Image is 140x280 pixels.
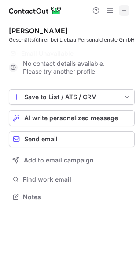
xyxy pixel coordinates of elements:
[9,152,135,168] button: Add to email campaign
[9,36,135,44] div: Geschäftsführer bei Liebau Personaldienste GmbH
[24,157,94,164] span: Add to email campaign
[23,176,131,183] span: Find work email
[24,93,119,101] div: Save to List / ATS / CRM
[9,173,135,186] button: Find work email
[9,191,135,203] button: Notes
[9,89,135,105] button: save-profile-one-click
[9,26,68,35] div: [PERSON_NAME]
[24,136,58,143] span: Send email
[9,61,135,75] div: No contact details available. Please try another profile.
[23,193,131,201] span: Notes
[24,115,118,122] span: AI write personalized message
[21,50,74,57] span: Email Unavailable
[9,131,135,147] button: Send email
[9,110,135,126] button: AI write personalized message
[9,5,62,16] img: ContactOut v5.3.10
